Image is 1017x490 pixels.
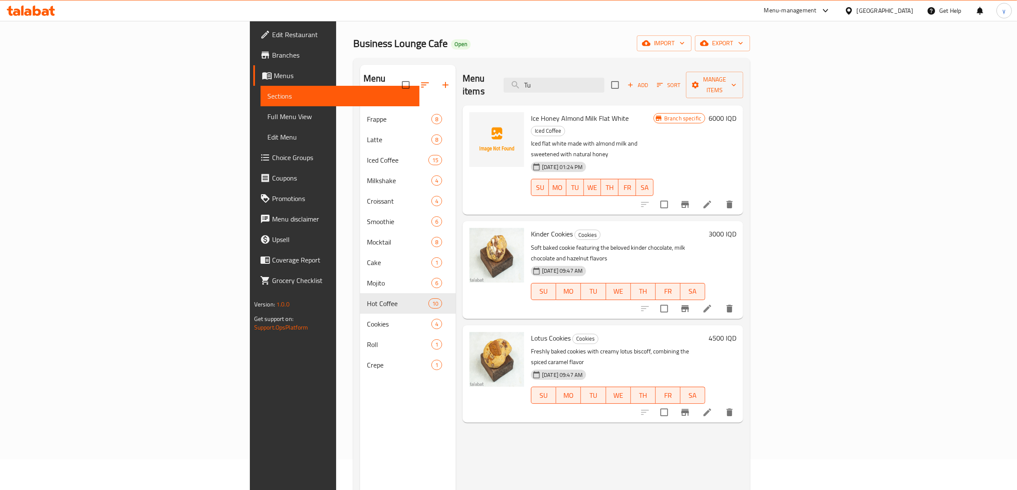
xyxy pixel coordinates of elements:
[360,232,456,252] div: Mocktail8
[719,298,740,319] button: delete
[675,194,695,215] button: Branch-specific-item
[552,181,563,194] span: MO
[702,199,712,210] a: Edit menu item
[432,238,442,246] span: 8
[504,78,604,93] input: search
[261,127,420,147] a: Edit Menu
[367,278,431,288] span: Mojito
[272,275,413,286] span: Grocery Checklist
[367,155,428,165] span: Iced Coffee
[606,76,624,94] span: Select section
[431,237,442,247] div: items
[624,79,651,92] button: Add
[432,136,442,144] span: 8
[575,230,600,240] span: Cookies
[539,163,586,171] span: [DATE] 01:24 PM
[431,216,442,227] div: items
[367,319,431,329] span: Cookies
[272,173,413,183] span: Coupons
[531,332,571,344] span: Lotus Cookies
[431,339,442,350] div: items
[531,242,705,264] p: Soft baked cookie featuring the beloved kinder chocolate, milk chocolate and hazelnut flavors
[463,72,493,98] h2: Menu items
[634,389,652,402] span: TH
[556,387,581,404] button: MO
[431,134,442,145] div: items
[626,80,649,90] span: Add
[360,105,456,379] nav: Menu sections
[367,360,431,370] span: Crepe
[719,194,740,215] button: delete
[432,320,442,328] span: 4
[360,129,456,150] div: Latte8
[367,257,431,268] div: Cake
[431,196,442,206] div: items
[539,267,586,275] span: [DATE] 09:47 AM
[267,132,413,142] span: Edit Menu
[684,389,702,402] span: SA
[531,112,629,125] span: Ice Honey Almond Milk Flat White
[661,114,705,122] span: Branch specific
[709,228,736,240] h6: 3000 IQD
[531,126,565,136] span: Iced Coffee
[360,273,456,293] div: Mojito6
[606,387,631,404] button: WE
[367,298,428,309] span: Hot Coffee
[606,283,631,300] button: WE
[857,6,913,15] div: [GEOGRAPHIC_DATA]
[1002,6,1005,15] span: y
[272,29,413,40] span: Edit Restaurant
[539,371,586,379] span: [DATE] 09:47 AM
[531,138,654,160] p: Iced flat white made with almond milk and sweetened with natural honey
[272,50,413,60] span: Branches
[469,112,524,167] img: Ice Honey Almond Milk Flat White
[531,387,556,404] button: SU
[431,257,442,268] div: items
[253,250,420,270] a: Coverage Report
[639,181,650,194] span: SA
[415,75,435,95] span: Sort sections
[566,179,584,196] button: TU
[261,86,420,106] a: Sections
[432,177,442,185] span: 4
[570,181,580,194] span: TU
[610,285,627,297] span: WE
[253,188,420,209] a: Promotions
[254,322,308,333] a: Support.OpsPlatform
[702,303,712,314] a: Edit menu item
[272,193,413,204] span: Promotions
[587,181,598,194] span: WE
[367,114,431,124] div: Frappe
[253,147,420,168] a: Choice Groups
[556,283,581,300] button: MO
[702,38,743,49] span: export
[624,79,651,92] span: Add item
[253,209,420,229] a: Menu disclaimer
[432,115,442,123] span: 8
[675,298,695,319] button: Branch-specific-item
[469,228,524,283] img: Kinder Cookies
[656,387,680,404] button: FR
[651,79,686,92] span: Sort items
[367,134,431,145] div: Latte
[644,38,685,49] span: import
[634,285,652,297] span: TH
[684,285,702,297] span: SA
[604,181,615,194] span: TH
[367,175,431,186] span: Milkshake
[360,191,456,211] div: Croissant4
[429,300,442,308] span: 10
[367,216,431,227] div: Smoothie
[367,339,431,350] span: Roll
[574,230,601,240] div: Cookies
[432,259,442,267] span: 1
[560,389,577,402] span: MO
[272,255,413,265] span: Coverage Report
[637,35,692,51] button: import
[573,334,598,344] span: Cookies
[535,285,553,297] span: SU
[429,156,442,164] span: 15
[254,313,293,324] span: Get support on:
